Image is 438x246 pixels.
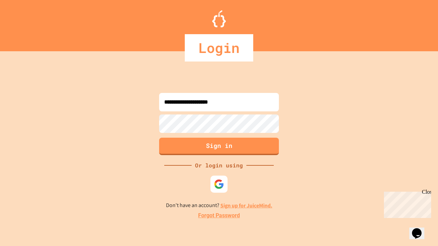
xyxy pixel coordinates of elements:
img: google-icon.svg [214,179,224,189]
img: Logo.svg [212,10,226,27]
p: Don't have an account? [166,201,272,210]
div: Chat with us now!Close [3,3,47,43]
button: Sign in [159,138,279,155]
a: Forgot Password [198,211,240,220]
iframe: chat widget [381,189,431,218]
a: Sign up for JuiceMind. [220,202,272,209]
iframe: chat widget [409,219,431,239]
div: Login [185,34,253,61]
div: Or login using [192,161,246,169]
